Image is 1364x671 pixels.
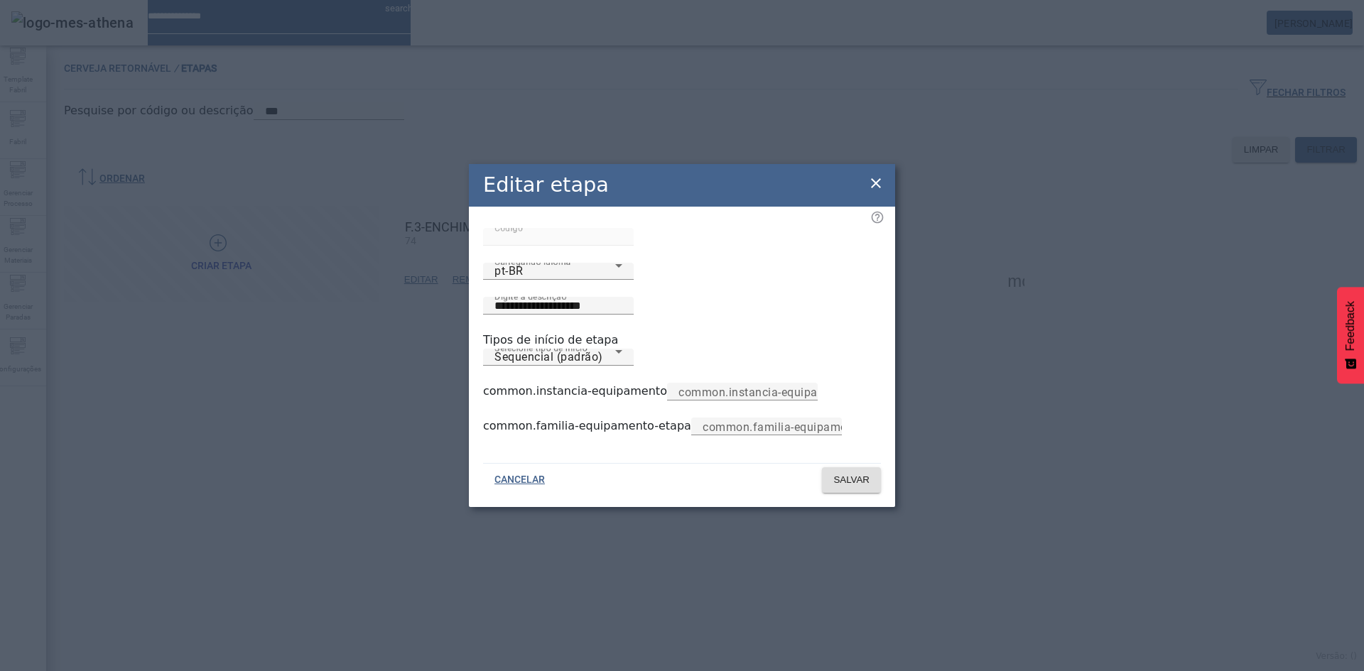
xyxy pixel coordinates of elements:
[494,291,566,301] mat-label: Digite a descrição
[483,419,691,432] label: common.familia-equipamento-etapa
[483,384,667,398] label: common.instancia-equipamento
[483,333,618,347] label: Tipos de início de etapa
[1344,301,1357,351] span: Feedback
[494,264,524,278] span: pt-BR
[678,385,851,398] mat-label: common.instancia-equipamento
[494,350,603,364] span: Sequencial (padrão)
[822,467,881,493] button: SALVAR
[483,170,609,200] h2: Editar etapa
[833,473,870,487] span: SALVAR
[494,473,545,487] span: CANCELAR
[483,467,556,493] button: CANCELAR
[494,222,523,232] mat-label: Código
[1337,287,1364,383] button: Feedback - Mostrar pesquisa
[703,420,897,433] mat-label: common.familia-equipamento-etapa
